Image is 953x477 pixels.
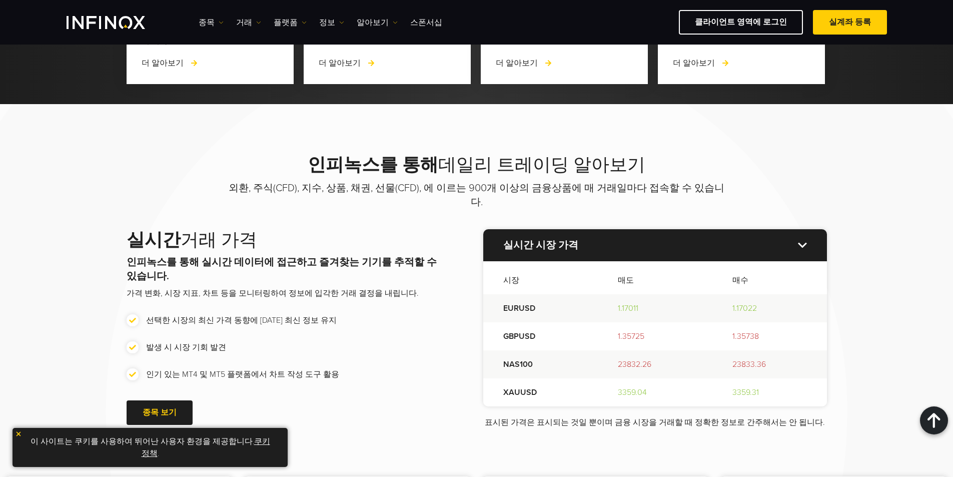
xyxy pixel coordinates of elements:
a: 알아보기 [357,17,398,29]
td: GBPUSD [483,322,598,350]
strong: 인피녹스를 통해 [308,154,438,176]
td: 23833.36 [712,350,827,378]
a: 더 알아보기 [319,57,376,69]
span: 더 알아보기 [496,58,538,68]
li: 인기 있는 MT4 및 MT5 플랫폼에서 차트 작성 도구 활용 [127,368,443,380]
a: 종목 [199,17,224,29]
td: 1.17011 [598,294,712,322]
td: 1.35738 [712,322,827,350]
a: INFINOX Logo [67,16,169,29]
td: XAUUSD [483,378,598,406]
p: 이 사이트는 쿠키를 사용하여 뛰어난 사용자 환경을 제공합니다. . [18,433,283,462]
td: 3359.31 [712,378,827,406]
li: 선택한 시장의 최신 가격 동향에 [DATE] 최신 정보 유지 [127,314,443,326]
span: 더 알아보기 [319,58,361,68]
a: 플랫폼 [274,17,307,29]
span: 더 알아보기 [142,58,184,68]
p: 표시된 가격은 표시되는 것일 뿐이며 금융 시장을 거래할 때 정확한 정보로 간주해서는 안 됩니다. [483,416,827,428]
td: 1.35725 [598,322,712,350]
td: NAS100 [483,350,598,378]
a: 실계좌 등록 [813,10,887,35]
td: 23832.26 [598,350,712,378]
p: 가격 변화, 시장 지표, 차트 등을 모니터링하여 정보에 입각한 거래 결정을 내립니다. [127,287,443,299]
span: 더 알아보기 [673,58,715,68]
th: 시장 [483,261,598,294]
a: 스폰서십 [410,17,442,29]
td: 3359.04 [598,378,712,406]
strong: 인피녹스를 통해 실시간 데이터에 접근하고 즐겨찾는 기기를 추적할 수 있습니다. [127,256,437,282]
img: yellow close icon [15,430,22,437]
a: 클라이언트 영역에 로그인 [679,10,803,35]
strong: 실시간 시장 가격 [503,239,578,251]
a: 더 알아보기 [496,57,553,69]
p: 외환, 주식(CFD), 지수, 상품, 채권, 선물(CFD), 에 이르는 900개 이상의 금융상품에 매 거래일마다 접속할 수 있습니다. [227,181,727,209]
td: EURUSD [483,294,598,322]
td: 1.17022 [712,294,827,322]
th: 매도 [598,261,712,294]
strong: 실시간 [127,229,181,251]
li: 발생 시 시장 기회 발견 [127,341,443,353]
a: 종목 보기 [127,400,193,425]
a: 정보 [319,17,344,29]
h2: 거래 가격 [127,229,443,251]
a: 더 알아보기 [142,57,199,69]
a: 거래 [236,17,261,29]
th: 매수 [712,261,827,294]
h2: 데일리 트레이딩 알아보기 [227,154,727,176]
a: 더 알아보기 [673,57,730,69]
